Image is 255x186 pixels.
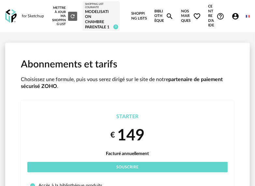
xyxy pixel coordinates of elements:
div: Starter [27,113,228,120]
span: Centre d'aideHelp Circle Outline icon [208,4,224,28]
span: Souscrire [117,165,139,169]
small: € [110,130,115,140]
div: Mettre à jour ma Shopping List [51,6,77,26]
strong: partenaire de paiement sécurisé ZOHO [21,77,223,89]
p: Choisissez une formule, puis vous serez dirigé sur le site de notre . [21,76,234,90]
button: Souscrire [27,162,228,172]
img: OXP [5,9,17,23]
span: Help Circle Outline icon [217,12,224,20]
span: 0 [113,24,118,29]
span: Refresh icon [70,14,76,18]
span: Account Circle icon [232,12,242,20]
div: for Sketchup [22,14,44,19]
div: MODELISATION CHAMBRE PARENTALE 1 [85,9,117,30]
span: Heart Outline icon [193,12,201,20]
h1: Abonnements et tarifs [21,58,234,71]
img: fr [246,14,250,18]
span: Account Circle icon [232,12,239,20]
span: Facturé annuellement [106,151,149,156]
span: Magnify icon [166,12,174,20]
span: 149 [117,128,145,143]
a: Shopping List courante MODELISATION CHAMBRE PARENTALE 1 0 [85,3,117,30]
div: Shopping List courante [85,3,117,9]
